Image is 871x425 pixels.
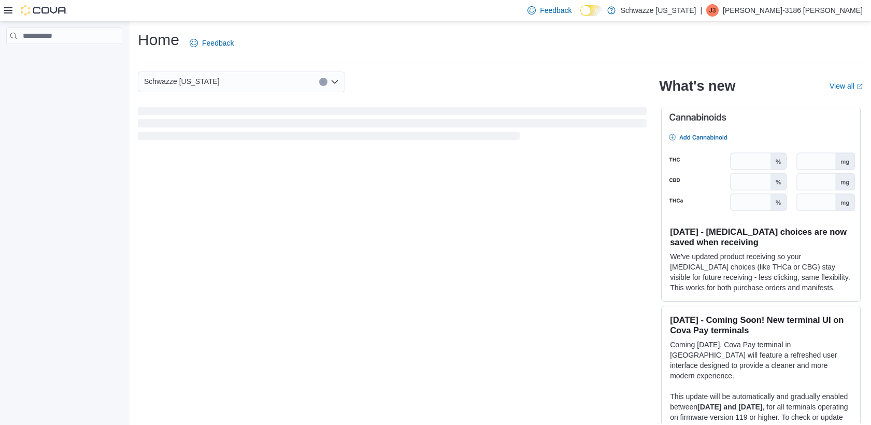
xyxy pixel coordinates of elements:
[185,33,238,53] a: Feedback
[21,5,67,16] img: Cova
[670,251,852,293] p: We've updated product receiving so your [MEDICAL_DATA] choices (like THCa or CBG) stay visible fo...
[670,315,852,335] h3: [DATE] - Coming Soon! New terminal UI on Cova Pay terminals
[331,78,339,86] button: Open list of options
[6,46,122,71] nav: Complex example
[319,78,327,86] button: Clear input
[144,75,220,88] span: Schwazze [US_STATE]
[709,4,716,17] span: J3
[138,109,647,142] span: Loading
[670,339,852,381] p: Coming [DATE], Cova Pay terminal in [GEOGRAPHIC_DATA] will feature a refreshed user interface des...
[670,226,852,247] h3: [DATE] - [MEDICAL_DATA] choices are now saved when receiving
[138,30,179,50] h1: Home
[540,5,572,16] span: Feedback
[659,78,735,94] h2: What's new
[706,4,719,17] div: Jessie-3186 Lorentz
[723,4,863,17] p: [PERSON_NAME]-3186 [PERSON_NAME]
[697,403,762,411] strong: [DATE] and [DATE]
[856,83,863,90] svg: External link
[202,38,234,48] span: Feedback
[700,4,702,17] p: |
[830,82,863,90] a: View allExternal link
[580,5,602,16] input: Dark Mode
[621,4,696,17] p: Schwazze [US_STATE]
